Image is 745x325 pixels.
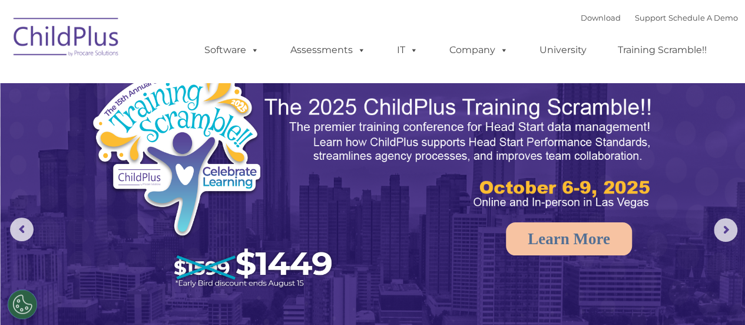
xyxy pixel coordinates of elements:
[528,38,598,62] a: University
[581,13,738,22] font: |
[385,38,430,62] a: IT
[8,290,37,319] button: Cookies Settings
[606,38,718,62] a: Training Scramble!!
[668,13,738,22] a: Schedule A Demo
[438,38,520,62] a: Company
[8,9,125,68] img: ChildPlus by Procare Solutions
[279,38,378,62] a: Assessments
[506,222,632,255] a: Learn More
[552,198,745,325] iframe: Chat Widget
[193,38,271,62] a: Software
[164,126,214,135] span: Phone number
[635,13,666,22] a: Support
[581,13,621,22] a: Download
[164,78,200,87] span: Last name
